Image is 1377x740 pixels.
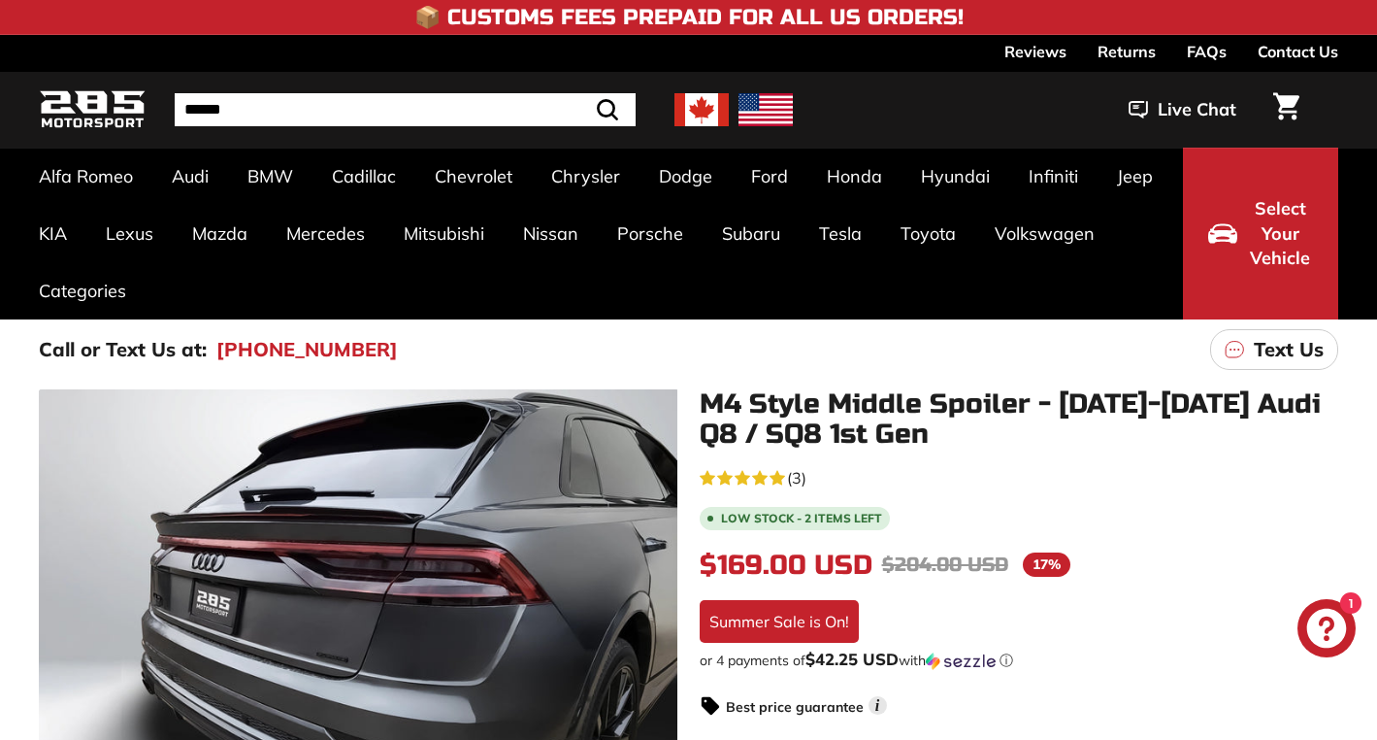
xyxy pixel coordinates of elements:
[1292,599,1361,662] inbox-online-store-chat: Shopify online store chat
[1098,35,1156,68] a: Returns
[228,148,312,205] a: BMW
[726,698,864,716] strong: Best price guarantee
[39,335,207,364] p: Call or Text Us at:
[1187,35,1227,68] a: FAQs
[926,653,996,670] img: Sezzle
[700,600,859,643] div: Summer Sale is On!
[414,6,964,29] h4: 📦 Customs Fees Prepaid for All US Orders!
[805,649,899,669] span: $42.25 USD
[175,93,636,126] input: Search
[1098,148,1172,205] a: Jeep
[881,205,975,262] a: Toyota
[19,205,86,262] a: KIA
[902,148,1009,205] a: Hyundai
[700,651,1339,670] div: or 4 payments of$42.25 USDwithSezzle Click to learn more about Sezzle
[152,148,228,205] a: Audi
[1103,85,1262,134] button: Live Chat
[19,148,152,205] a: Alfa Romeo
[1262,77,1311,143] a: Cart
[1183,148,1338,320] button: Select Your Vehicle
[721,513,882,524] span: Low stock - 2 items left
[173,205,267,262] a: Mazda
[216,335,398,364] a: [PHONE_NUMBER]
[700,549,872,582] span: $169.00 USD
[639,148,732,205] a: Dodge
[700,651,1339,670] div: or 4 payments of with
[1158,97,1236,122] span: Live Chat
[732,148,807,205] a: Ford
[882,553,1008,577] span: $204.00 USD
[1247,196,1313,271] span: Select Your Vehicle
[1210,329,1338,370] a: Text Us
[86,205,173,262] a: Lexus
[800,205,881,262] a: Tesla
[1004,35,1066,68] a: Reviews
[869,696,887,715] span: i
[39,87,146,133] img: Logo_285_Motorsport_areodynamics_components
[598,205,703,262] a: Porsche
[787,466,806,489] span: (3)
[1023,553,1070,577] span: 17%
[415,148,532,205] a: Chevrolet
[1258,35,1338,68] a: Contact Us
[267,205,384,262] a: Mercedes
[700,464,1339,489] a: 5.0 rating (3 votes)
[19,262,146,320] a: Categories
[975,205,1114,262] a: Volkswagen
[807,148,902,205] a: Honda
[312,148,415,205] a: Cadillac
[384,205,504,262] a: Mitsubishi
[532,148,639,205] a: Chrysler
[703,205,800,262] a: Subaru
[504,205,598,262] a: Nissan
[1254,335,1324,364] p: Text Us
[1009,148,1098,205] a: Infiniti
[700,389,1339,450] h1: M4 Style Middle Spoiler - [DATE]-[DATE] Audi Q8 / SQ8 1st Gen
